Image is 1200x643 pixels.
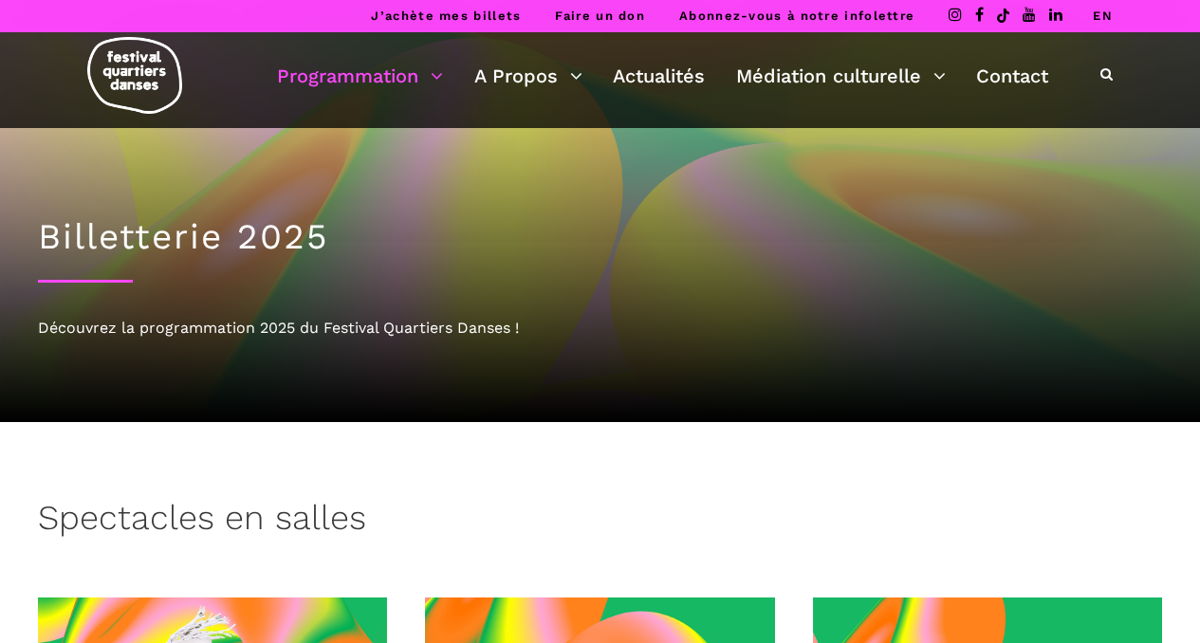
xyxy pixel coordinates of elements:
[1093,9,1113,23] a: EN
[371,9,521,23] a: J’achète mes billets
[38,216,1162,258] h1: Billetterie 2025
[87,37,182,114] img: logo-fqd-med
[277,60,443,92] a: Programmation
[38,316,1162,340] div: Découvrez la programmation 2025 du Festival Quartiers Danses !
[38,498,366,545] h3: Spectacles en salles
[555,9,645,23] a: Faire un don
[976,60,1048,92] a: Contact
[474,60,582,92] a: A Propos
[613,60,705,92] a: Actualités
[679,9,914,23] a: Abonnez-vous à notre infolettre
[736,60,946,92] a: Médiation culturelle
